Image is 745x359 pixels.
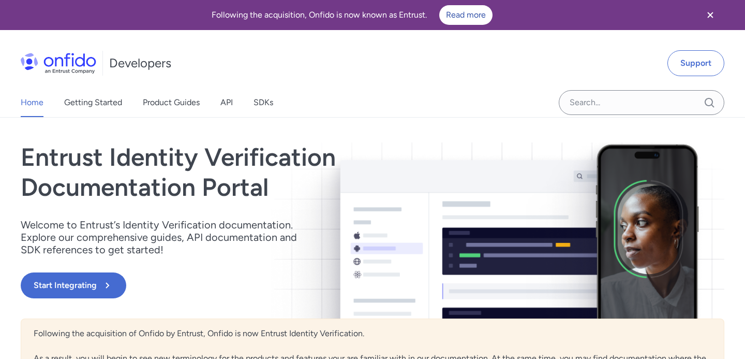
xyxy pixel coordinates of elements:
button: Close banner [691,2,729,28]
a: Start Integrating [21,272,513,298]
h1: Entrust Identity Verification Documentation Portal [21,142,513,202]
a: Support [667,50,724,76]
a: Getting Started [64,88,122,117]
a: Product Guides [143,88,200,117]
a: Read more [439,5,493,25]
svg: Close banner [704,9,717,21]
p: Welcome to Entrust’s Identity Verification documentation. Explore our comprehensive guides, API d... [21,219,310,256]
a: API [220,88,233,117]
button: Start Integrating [21,272,126,298]
div: Following the acquisition, Onfido is now known as Entrust. [12,5,691,25]
a: Home [21,88,43,117]
img: Onfido Logo [21,53,96,74]
input: Onfido search input field [559,90,724,115]
h1: Developers [109,55,171,71]
a: SDKs [254,88,273,117]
